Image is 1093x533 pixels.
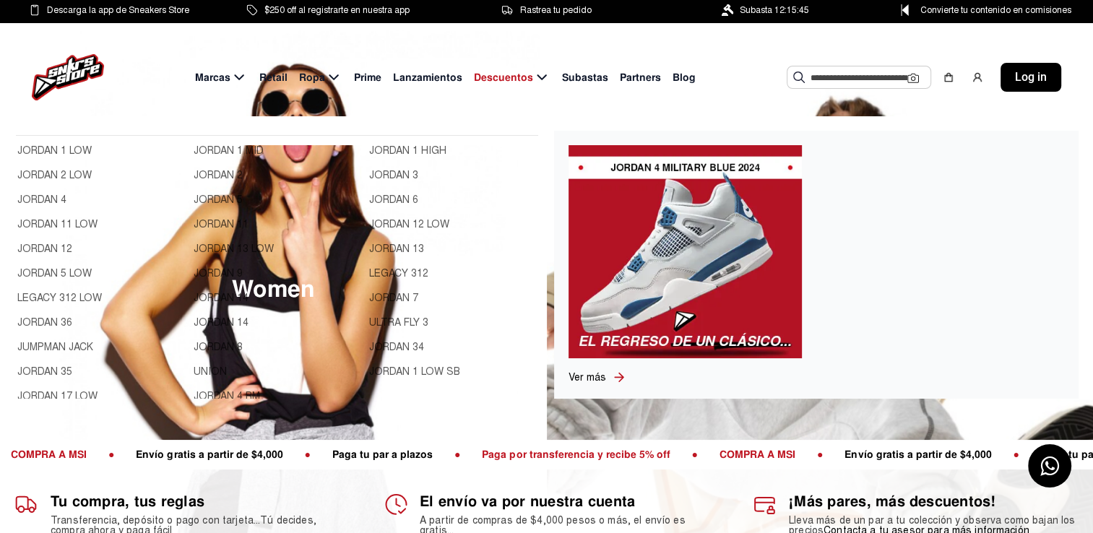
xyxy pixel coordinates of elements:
span: ● [429,448,457,461]
span: Paga tu par a plazos [307,448,429,461]
span: Envío gratis a partir de $4,000 [111,448,279,461]
span: Descuentos [474,70,533,85]
a: LEGACY 312 LOW [17,290,185,306]
h1: ¡Más pares, más descuentos! [789,493,1079,510]
a: JORDAN 9 [194,266,361,282]
a: JORDAN 2 [194,168,361,183]
span: Subasta 12:15:45 [740,2,809,18]
span: Ver más [569,371,606,383]
img: shopping [943,71,954,83]
span: COMPRA A MSI [694,448,791,461]
a: JORDAN 13 LOW [194,241,361,257]
span: Prime [354,70,381,85]
span: ● [791,448,818,461]
h1: El envío va por nuestra cuenta [420,493,709,510]
a: JUMPMAN JACK [17,339,185,355]
a: JORDAN 5 [194,192,361,208]
a: JORDAN 8 [194,339,361,355]
img: user [972,71,983,83]
span: ● [988,448,1015,461]
span: Rastrea tu pedido [519,2,591,18]
a: Ver más [569,370,612,385]
a: JORDAN 2 LOW [17,168,185,183]
a: JORDAN 3 [369,168,537,183]
a: JORDAN 11 [194,217,361,233]
span: ● [666,448,694,461]
a: JORDAN 17 LOW [17,389,185,404]
a: JORDAN 1 LOW [17,143,185,159]
a: JORDAN 35 [17,364,185,380]
a: JORDAN 14 [194,315,361,331]
a: ULTRA FLY 3 [369,315,537,331]
a: JORDAN 4 [17,192,185,208]
span: Convierte tu contenido en comisiones [920,2,1071,18]
span: Subastas [562,70,608,85]
span: Lanzamientos [393,70,462,85]
span: Log in [1015,69,1047,86]
h1: Tu compra, tus reglas [51,493,340,510]
span: Retail [259,70,288,85]
a: JORDAN 1 MID [194,143,361,159]
a: JORDAN 4 RM [194,389,361,404]
img: Control Point Icon [896,4,914,16]
span: Envío gratis a partir de $4,000 [819,448,988,461]
span: ● [279,448,306,461]
a: UNION [194,364,361,380]
a: JORDAN 6 [369,192,537,208]
span: Ropa [299,70,325,85]
span: Blog [673,70,696,85]
a: JORDAN 1 LOW SB [369,364,537,380]
a: JORDAN 34 [369,339,537,355]
a: LEGACY 312 [369,266,537,282]
a: JORDAN 36 [17,315,185,331]
a: JORDAN 1 HIGH [369,143,537,159]
span: Descarga la app de Sneakers Store [47,2,189,18]
a: JORDAN 5 LOW [17,266,185,282]
span: $250 off al registrarte en nuestra app [264,2,410,18]
span: Marcas [195,70,230,85]
img: Cámara [907,72,919,84]
span: Paga por transferencia y recibe 5% off [457,448,666,461]
a: JORDAN 11 LOW [17,217,185,233]
a: JORDAN 7 [369,290,537,306]
a: JORDAN 12 [17,241,185,257]
span: Partners [620,70,661,85]
img: logo [32,54,104,100]
a: JORDAN 14 [194,290,361,306]
a: JORDAN 13 [369,241,537,257]
img: Buscar [793,71,805,83]
a: JORDAN 12 LOW [369,217,537,233]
